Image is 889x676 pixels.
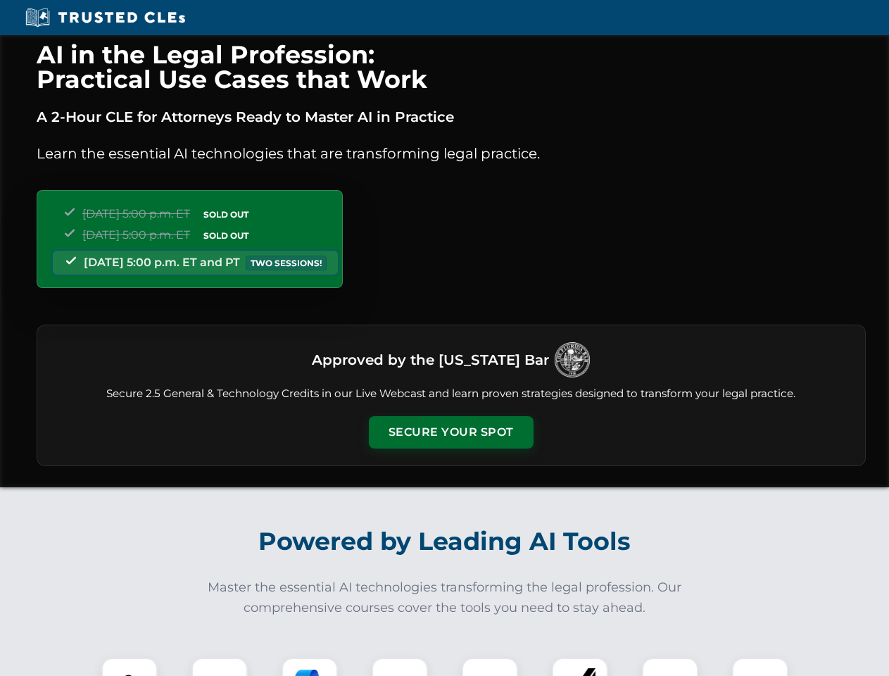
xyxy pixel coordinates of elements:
p: A 2-Hour CLE for Attorneys Ready to Master AI in Practice [37,106,866,128]
p: Secure 2.5 General & Technology Credits in our Live Webcast and learn proven strategies designed ... [54,386,848,402]
h2: Powered by Leading AI Tools [55,517,835,566]
h1: AI in the Legal Profession: Practical Use Cases that Work [37,42,866,92]
p: Learn the essential AI technologies that are transforming legal practice. [37,142,866,165]
p: Master the essential AI technologies transforming the legal profession. Our comprehensive courses... [198,577,691,618]
span: SOLD OUT [198,228,253,243]
span: SOLD OUT [198,207,253,222]
img: Logo [555,342,590,377]
button: Secure Your Spot [369,416,534,449]
h3: Approved by the [US_STATE] Bar [312,347,549,373]
span: [DATE] 5:00 p.m. ET [82,207,190,220]
img: Trusted CLEs [21,7,189,28]
span: [DATE] 5:00 p.m. ET [82,228,190,242]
